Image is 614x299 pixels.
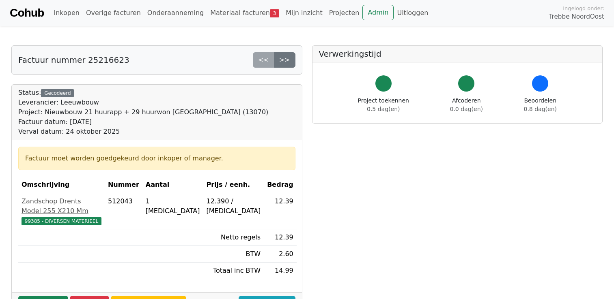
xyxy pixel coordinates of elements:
[10,3,44,23] a: Cohub
[264,246,297,263] td: 2.60
[524,106,557,112] span: 0.8 dag(en)
[105,177,142,193] th: Nummer
[142,177,203,193] th: Aantal
[450,96,483,113] div: Afcoderen
[25,154,289,163] div: Factuur moet worden goedgekeurd door inkoper of manager.
[18,177,105,193] th: Omschrijving
[18,107,268,117] div: Project: Nieuwbouw 21 huurapp + 29 huurwon [GEOGRAPHIC_DATA] (13070)
[83,5,144,21] a: Overige facturen
[18,98,268,107] div: Leverancier: Leeuwbouw
[394,5,431,21] a: Uitloggen
[105,193,142,229] td: 512043
[18,88,268,137] div: Status:
[18,117,268,127] div: Factuur datum: [DATE]
[203,177,264,193] th: Prijs / eenh.
[18,127,268,137] div: Verval datum: 24 oktober 2025
[319,49,596,59] h5: Verwerkingstijd
[207,5,282,21] a: Materiaal facturen3
[264,229,297,246] td: 12.39
[22,196,101,226] a: Zandschop Drents Model 255 X210 Mm99385 - DIVERSEN MATERIEEL
[274,52,295,68] a: >>
[524,96,557,113] div: Beoordelen
[326,5,363,21] a: Projecten
[358,96,409,113] div: Project toekennen
[450,106,483,112] span: 0.0 dag(en)
[367,106,400,112] span: 0.5 dag(en)
[282,5,326,21] a: Mijn inzicht
[549,12,604,21] span: Trebbe NoordOost
[563,4,604,12] span: Ingelogd onder:
[264,263,297,279] td: 14.99
[22,196,101,216] div: Zandschop Drents Model 255 X210 Mm
[206,196,261,216] div: 12.390 / [MEDICAL_DATA]
[264,177,297,193] th: Bedrag
[270,9,279,17] span: 3
[41,89,74,97] div: Gecodeerd
[22,217,101,225] span: 99385 - DIVERSEN MATERIEEL
[203,263,264,279] td: Totaal inc BTW
[362,5,394,20] a: Admin
[203,246,264,263] td: BTW
[50,5,82,21] a: Inkopen
[203,229,264,246] td: Netto regels
[18,55,129,65] h5: Factuur nummer 25216623
[144,5,207,21] a: Onderaanneming
[146,196,200,216] div: 1 [MEDICAL_DATA]
[264,193,297,229] td: 12.39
